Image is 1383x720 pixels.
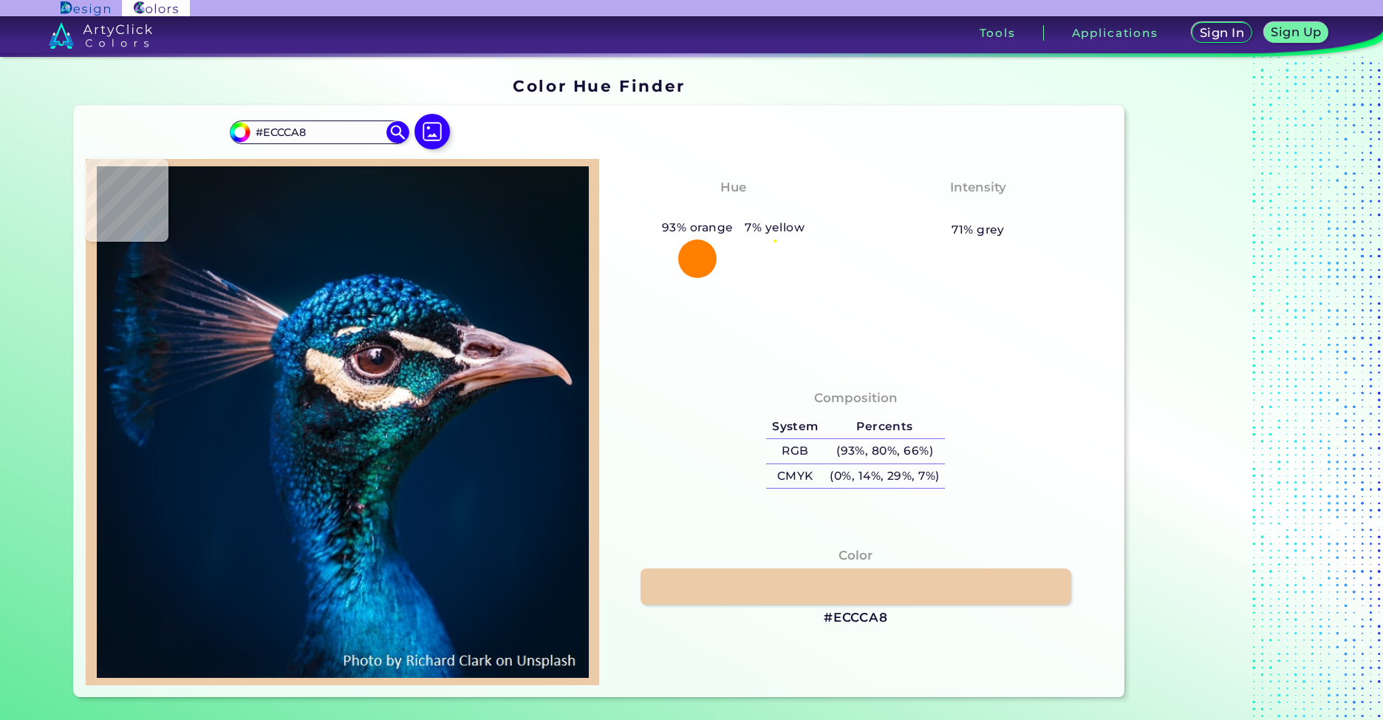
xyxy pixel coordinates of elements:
[824,464,946,489] h5: (0%, 14%, 29%, 7%)
[824,414,946,438] h5: Percents
[766,414,824,438] h5: System
[61,1,110,16] img: ArtyClick Design logo
[656,218,739,237] h5: 93% orange
[1072,27,1158,38] h3: Applications
[1192,22,1252,43] a: Sign In
[1264,22,1329,43] a: Sign Up
[766,439,824,463] h5: RGB
[93,166,592,678] img: img_pavlin.jpg
[250,122,388,142] input: type color..
[952,220,1005,240] h5: 71% grey
[1271,26,1321,38] h5: Sign Up
[702,200,765,218] h3: Orange
[951,200,1006,218] h3: Pastel
[839,545,873,566] h4: Color
[824,439,946,463] h5: (93%, 80%, 66%)
[414,114,450,149] img: icon picture
[980,27,1016,38] h3: Tools
[386,121,409,143] img: icon search
[49,22,153,49] img: logo_artyclick_colors_white.svg
[1200,27,1244,38] h5: Sign In
[824,609,888,627] h3: #ECCCA8
[513,75,685,97] h1: Color Hue Finder
[814,387,898,409] h4: Composition
[766,464,824,489] h5: CMYK
[720,177,746,198] h4: Hue
[739,218,810,237] h5: 7% yellow
[950,177,1006,198] h4: Intensity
